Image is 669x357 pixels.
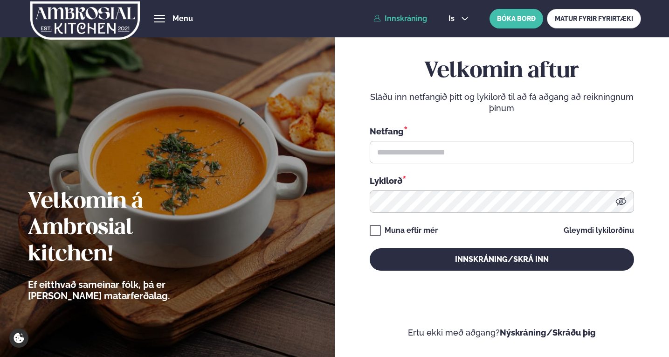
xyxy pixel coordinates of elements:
[448,15,457,22] span: is
[28,189,221,267] h2: Velkomin á Ambrosial kitchen!
[370,248,634,271] button: Innskráning/Skrá inn
[547,9,641,28] a: MATUR FYRIR FYRIRTÆKI
[370,58,634,84] h2: Velkomin aftur
[490,9,543,28] button: BÓKA BORÐ
[500,328,596,337] a: Nýskráning/Skráðu þig
[564,227,634,234] a: Gleymdi lykilorðinu
[441,15,476,22] button: is
[154,13,165,24] button: hamburger
[28,279,221,301] p: Ef eitthvað sameinar fólk, þá er [PERSON_NAME] matarferðalag.
[370,175,634,187] div: Lykilorð
[362,327,641,338] p: Ertu ekki með aðgang?
[370,125,634,137] div: Netfang
[370,91,634,114] p: Sláðu inn netfangið þitt og lykilorð til að fá aðgang að reikningnum þínum
[373,14,427,23] a: Innskráning
[30,1,141,40] img: logo
[9,329,28,348] a: Cookie settings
